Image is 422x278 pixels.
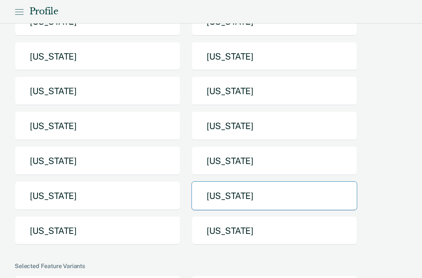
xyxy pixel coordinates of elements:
button: [US_STATE] [191,42,357,71]
button: [US_STATE] [15,42,180,71]
button: [US_STATE] [15,181,180,210]
div: Profile [29,6,58,17]
button: [US_STATE] [191,146,357,175]
div: Selected Feature Variants [15,263,407,270]
button: [US_STATE] [15,76,180,106]
button: [US_STATE] [15,146,180,175]
button: [US_STATE] [191,111,357,140]
button: [US_STATE] [191,181,357,210]
button: [US_STATE] [191,216,357,245]
button: [US_STATE] [15,111,180,140]
button: [US_STATE] [15,216,180,245]
button: [US_STATE] [191,76,357,106]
